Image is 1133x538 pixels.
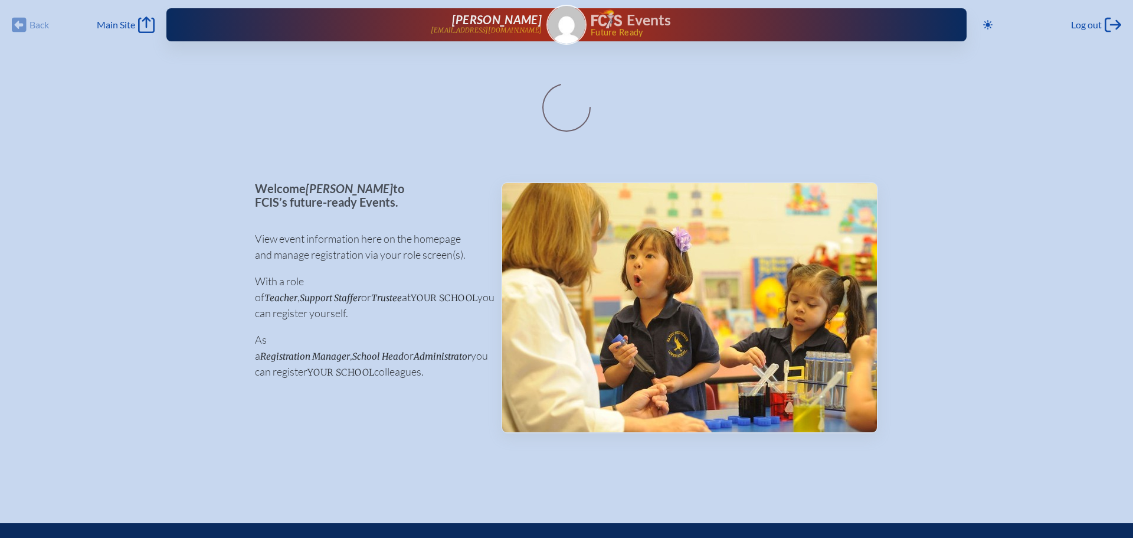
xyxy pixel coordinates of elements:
[411,292,477,304] span: your school
[371,292,402,304] span: Trustee
[264,292,297,304] span: Teacher
[255,332,482,380] p: As a , or you can register colleagues.
[306,181,393,195] span: [PERSON_NAME]
[546,5,587,45] a: Gravatar
[1071,19,1102,31] span: Log out
[591,28,929,37] span: Future Ready
[255,273,482,321] p: With a role of , or at you can register yourself.
[307,367,374,378] span: your school
[255,182,482,208] p: Welcome to FCIS’s future-ready Events.
[300,292,361,304] span: Support Staffer
[97,17,155,33] a: Main Site
[97,19,135,31] span: Main Site
[260,351,350,362] span: Registration Manager
[548,6,585,44] img: Gravatar
[452,12,542,27] span: [PERSON_NAME]
[255,231,482,263] p: View event information here on the homepage and manage registration via your role screen(s).
[502,183,877,432] img: Events
[204,13,542,37] a: [PERSON_NAME][EMAIL_ADDRESS][DOMAIN_NAME]
[431,27,542,34] p: [EMAIL_ADDRESS][DOMAIN_NAME]
[352,351,404,362] span: School Head
[414,351,471,362] span: Administrator
[591,9,929,37] div: FCIS Events — Future ready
